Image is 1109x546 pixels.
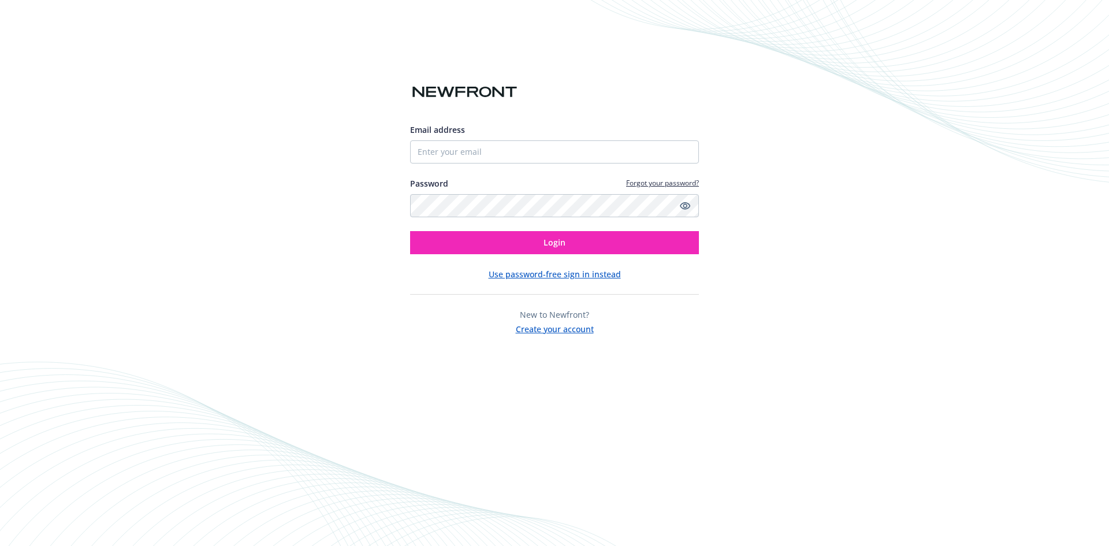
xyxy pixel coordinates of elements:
a: Forgot your password? [626,178,699,188]
span: New to Newfront? [520,309,589,320]
a: Show password [678,199,692,213]
input: Enter your password [410,194,699,217]
span: Login [544,237,565,248]
input: Enter your email [410,140,699,164]
img: Newfront logo [410,82,519,102]
button: Login [410,231,699,254]
label: Password [410,177,448,190]
span: Email address [410,124,465,135]
button: Create your account [516,321,594,335]
button: Use password-free sign in instead [489,268,621,280]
